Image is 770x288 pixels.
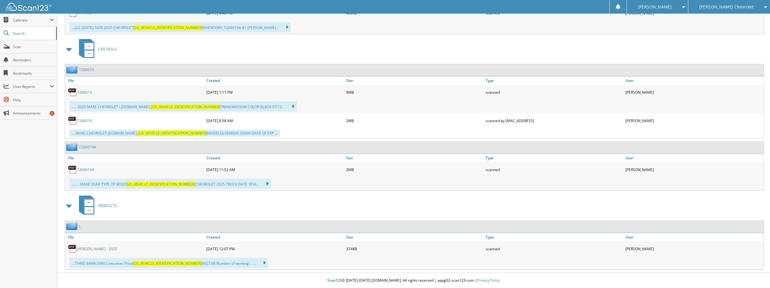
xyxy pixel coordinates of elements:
span: Cabinets [13,18,50,23]
div: ..... 2025 MAKE CHEVROLET \.[DOMAIN_NAME]. TRANSMISSION COLOR BLACK 07/12... [70,101,297,112]
span: User Reports [13,84,50,89]
a: [PERSON_NAME] - 2025 [77,246,117,251]
a: Type [484,233,624,241]
a: T266019A [77,167,94,172]
span: PRODUCTS [98,203,117,208]
a: User [624,154,764,162]
div: © [DATE]-[DATE] [DOMAIN_NAME]. All rights reserved | appg02-scan123-com | [57,273,770,288]
span: Bookmarks [13,71,54,76]
a: T266019 [77,118,92,123]
a: Size [345,76,484,85]
a: Size [345,154,484,162]
div: [DATE] 8:58 AM [205,115,345,127]
span: CAR DEALS [98,47,117,52]
a: User [624,76,764,85]
a: T266019A [79,144,96,150]
div: scanned by [MAC_ADDRESS] [484,115,624,127]
img: folder2.png [66,66,79,73]
a: Privacy Policy [477,278,500,283]
div: ...LLC [DATE] 1035 2025 CHEVROLET INVENTORY: T266019A #1 [PERSON_NAME]... [70,22,291,32]
img: PDF.png [68,165,77,174]
div: [PERSON_NAME] [624,86,764,98]
span: [US_VEHICLE_IDENTIFICATION_NUMBER] [151,104,220,109]
div: ...... . MAKE YEAR ‘TYPE OF BODY CHEVROLET 2025 TRUCK DATE VEHI... [70,179,271,189]
img: PDF.png [68,116,77,125]
img: folder2.png [66,143,79,151]
span: [US_VEHICLE_IDENTIFICATION_NUMBER] [126,182,195,187]
span: [US_VEHICLE_IDENTIFICATION_NUMBER] [133,261,202,266]
span: Announcements [13,111,54,116]
a: Type [484,76,624,85]
a: File [65,233,205,241]
div: scanned [484,243,624,255]
a: Created [205,154,345,162]
div: [DATE] 12:07 PM [205,243,345,255]
div: ...THIRD BANK (VIN) Consumer Price $927.00 Number of working ... ... [70,258,268,268]
div: scanned [484,163,624,176]
a: CAR DEALS [75,37,117,61]
div: [DATE] 11:52 AM [205,163,345,176]
a: Created [205,233,345,241]
img: folder2.png [66,222,79,230]
div: 2MB [345,163,484,176]
div: [DATE] 1:11 PM [205,86,345,98]
div: [PERSON_NAME] [624,163,764,176]
a: Created [205,76,345,85]
div: 374KB [345,243,484,255]
span: [PERSON_NAME] Chevrolet [699,5,754,9]
a: T266019 [79,67,94,72]
span: [US_VEHICLE_IDENTIFICATION_NUMBER] [138,131,207,136]
div: [PERSON_NAME] [624,243,764,255]
img: scan123-logo-white.svg [6,3,51,11]
span: [US_VEHICLE_IDENTIFICATION_NUMBER] [133,25,202,30]
span: Search [13,31,53,36]
div: 1 [50,111,54,116]
span: Scan123 [327,278,342,283]
div: 9MB [345,86,484,98]
a: File [65,76,205,85]
a: Type [484,154,624,162]
a: User [624,233,764,241]
div: [PERSON_NAME] [624,115,764,127]
a: Size [345,233,484,241]
span: Reminders [13,57,54,63]
div: ... MAKE CHEVROLET [DOMAIN_NAME], MODELSILVERADO 2500H DATE OF EXP ... [70,130,280,137]
span: Scan [13,44,54,49]
span: [PERSON_NAME] [638,5,672,9]
span: Help [13,97,54,102]
a: T266019 [77,90,92,95]
img: PDF.png [68,244,77,253]
a: File [65,154,205,162]
img: PDF.png [68,88,77,97]
div: scanned [484,86,624,98]
a: L [79,224,81,229]
div: 2MB [345,115,484,127]
a: PRODUCTS [75,194,117,218]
